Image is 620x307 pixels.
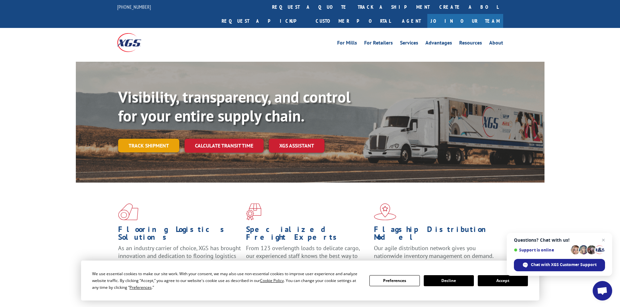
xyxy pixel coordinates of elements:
span: Questions? Chat with us! [514,237,605,243]
b: Visibility, transparency, and control for your entire supply chain. [118,87,351,126]
a: Calculate transit time [185,139,264,153]
span: Chat with XGS Customer Support [531,262,597,268]
button: Preferences [369,275,420,286]
div: Open chat [593,281,612,301]
h1: Flagship Distribution Model [374,225,497,244]
button: Accept [478,275,528,286]
img: xgs-icon-flagship-distribution-model-red [374,203,396,220]
h1: Flooring Logistics Solutions [118,225,241,244]
a: [PHONE_NUMBER] [117,4,151,10]
a: Resources [459,40,482,47]
span: Cookie Policy [260,278,284,283]
a: Join Our Team [427,14,503,28]
h1: Specialized Freight Experts [246,225,369,244]
a: Track shipment [118,139,179,152]
a: About [489,40,503,47]
div: We use essential cookies to make our site work. With your consent, we may also use non-essential ... [92,270,362,291]
a: XGS ASSISTANT [269,139,324,153]
span: Our agile distribution network gives you nationwide inventory management on demand. [374,244,494,260]
span: As an industry carrier of choice, XGS has brought innovation and dedication to flooring logistics... [118,244,241,267]
img: xgs-icon-focused-on-flooring-red [246,203,261,220]
p: From 123 overlength loads to delicate cargo, our experienced staff knows the best way to move you... [246,244,369,273]
a: Advantages [425,40,452,47]
a: Agent [395,14,427,28]
div: Cookie Consent Prompt [81,261,539,301]
span: Support is online [514,248,569,252]
a: Customer Portal [311,14,395,28]
a: For Mills [337,40,357,47]
button: Decline [424,275,474,286]
a: Services [400,40,418,47]
div: Chat with XGS Customer Support [514,259,605,271]
a: For Retailers [364,40,393,47]
span: Preferences [130,285,152,290]
span: Close chat [599,236,607,244]
img: xgs-icon-total-supply-chain-intelligence-red [118,203,138,220]
a: Request a pickup [217,14,311,28]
